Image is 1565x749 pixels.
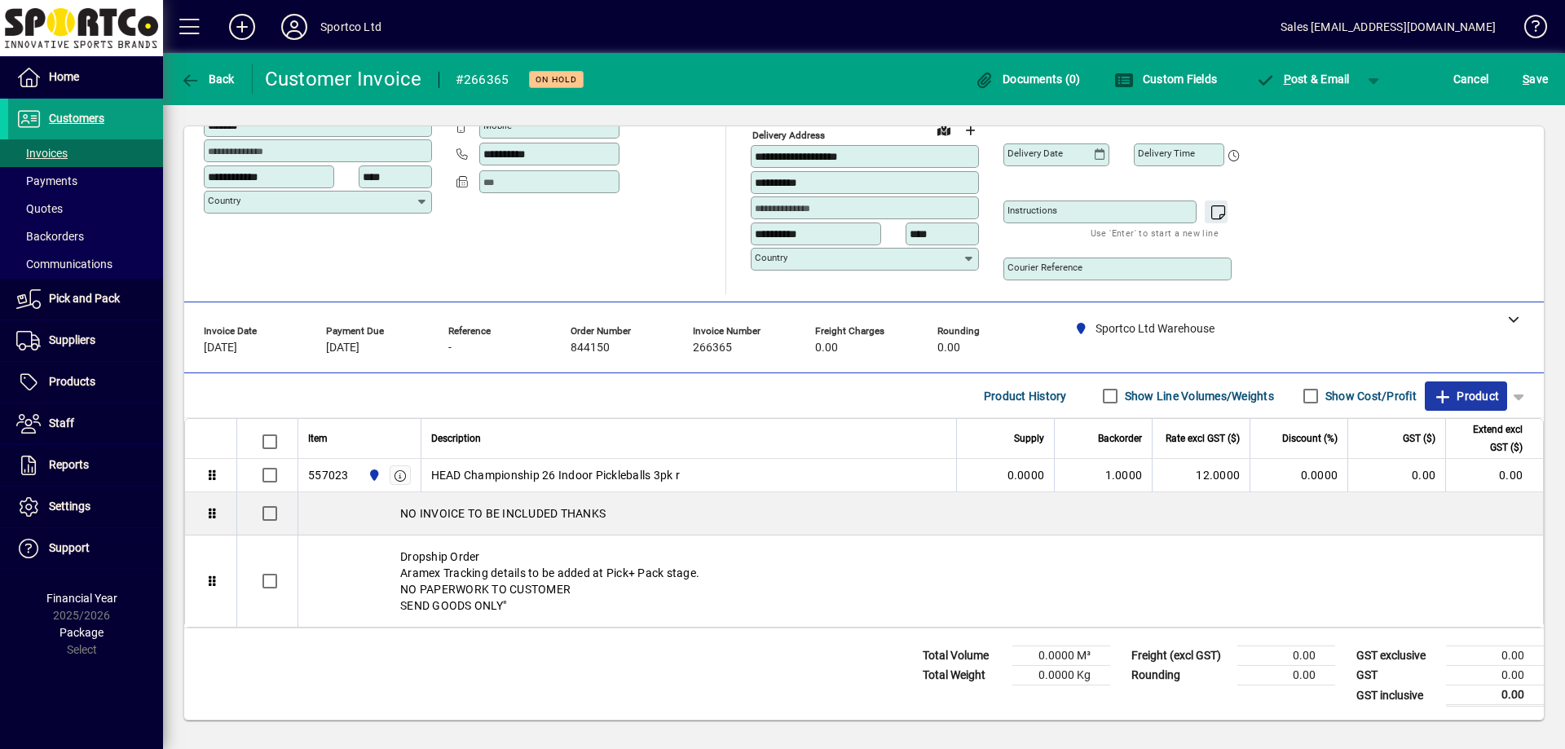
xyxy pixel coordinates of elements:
a: Knowledge Base [1512,3,1545,56]
td: 0.0000 Kg [1012,666,1110,685]
span: - [448,341,452,355]
span: ost & Email [1255,73,1350,86]
span: HEAD Championship 26 Indoor Pickleballs 3pk r [431,467,680,483]
span: 266365 [693,341,732,355]
app-page-header-button: Back [163,64,253,94]
a: View on map [931,117,957,143]
span: 0.00 [815,341,838,355]
button: Post & Email [1247,64,1358,94]
button: Custom Fields [1110,64,1221,94]
td: 0.0000 [1250,459,1347,492]
button: Save [1519,64,1552,94]
div: Sales [EMAIL_ADDRESS][DOMAIN_NAME] [1281,14,1496,40]
span: Documents (0) [975,73,1081,86]
a: Pick and Pack [8,279,163,319]
mat-label: Delivery date [1007,148,1063,159]
span: GST ($) [1403,430,1435,447]
td: 0.00 [1237,646,1335,666]
div: NO INVOICE TO BE INCLUDED THANKS [298,492,1543,535]
span: Back [180,73,235,86]
a: Quotes [8,195,163,222]
span: Extend excl GST ($) [1456,421,1523,456]
span: ave [1523,66,1548,92]
a: Support [8,528,163,569]
label: Show Line Volumes/Weights [1122,388,1274,404]
button: Cancel [1449,64,1493,94]
a: Suppliers [8,320,163,361]
span: Communications [16,258,112,271]
td: 0.00 [1446,685,1544,706]
td: Total Weight [915,666,1012,685]
button: Back [176,64,239,94]
a: Communications [8,250,163,278]
td: 0.00 [1237,666,1335,685]
span: Description [431,430,481,447]
button: Profile [268,12,320,42]
span: Reports [49,458,89,471]
span: Item [308,430,328,447]
span: 0.0000 [1007,467,1045,483]
span: Rate excl GST ($) [1166,430,1240,447]
a: Staff [8,403,163,444]
mat-label: Delivery time [1138,148,1195,159]
span: Package [60,626,104,639]
td: Freight (excl GST) [1123,646,1237,666]
div: Dropship Order Aramex Tracking details to be added at Pick+ Pack stage. NO PAPERWORK TO CUSTOMER ... [298,535,1543,627]
span: S [1523,73,1529,86]
td: 0.00 [1347,459,1445,492]
span: Settings [49,500,90,513]
span: Product History [984,383,1067,409]
mat-label: Country [755,252,787,263]
span: Supply [1014,430,1044,447]
div: 557023 [308,467,349,483]
td: 0.00 [1446,646,1544,666]
span: Custom Fields [1114,73,1217,86]
span: Discount (%) [1282,430,1338,447]
span: [DATE] [204,341,237,355]
button: Add [216,12,268,42]
span: Cancel [1453,66,1489,92]
span: Staff [49,416,74,430]
td: GST exclusive [1348,646,1446,666]
a: Home [8,57,163,98]
button: Product [1425,381,1507,411]
td: Total Volume [915,646,1012,666]
a: Backorders [8,222,163,250]
span: Product [1433,383,1499,409]
span: 1.0000 [1105,467,1143,483]
span: Products [49,375,95,388]
div: Sportco Ltd [320,14,381,40]
span: Invoices [16,147,68,160]
a: Payments [8,167,163,195]
span: Support [49,541,90,554]
span: P [1284,73,1291,86]
span: Payments [16,174,77,187]
td: GST inclusive [1348,685,1446,706]
span: [DATE] [326,341,359,355]
div: Customer Invoice [265,66,422,92]
td: Rounding [1123,666,1237,685]
span: 0.00 [937,341,960,355]
mat-label: Instructions [1007,205,1057,216]
mat-hint: Use 'Enter' to start a new line [1091,223,1219,242]
span: Backorders [16,230,84,243]
span: Customers [49,112,104,125]
span: Quotes [16,202,63,215]
span: Sportco Ltd Warehouse [364,466,382,484]
button: Product History [977,381,1073,411]
button: Documents (0) [971,64,1085,94]
td: 0.00 [1445,459,1543,492]
a: Settings [8,487,163,527]
span: Home [49,70,79,83]
label: Show Cost/Profit [1322,388,1417,404]
a: Products [8,362,163,403]
div: 12.0000 [1162,467,1240,483]
span: 844150 [571,341,610,355]
span: Suppliers [49,333,95,346]
td: 0.0000 M³ [1012,646,1110,666]
span: Financial Year [46,592,117,605]
td: GST [1348,666,1446,685]
a: Reports [8,445,163,486]
div: #266365 [456,67,509,93]
a: Invoices [8,139,163,167]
